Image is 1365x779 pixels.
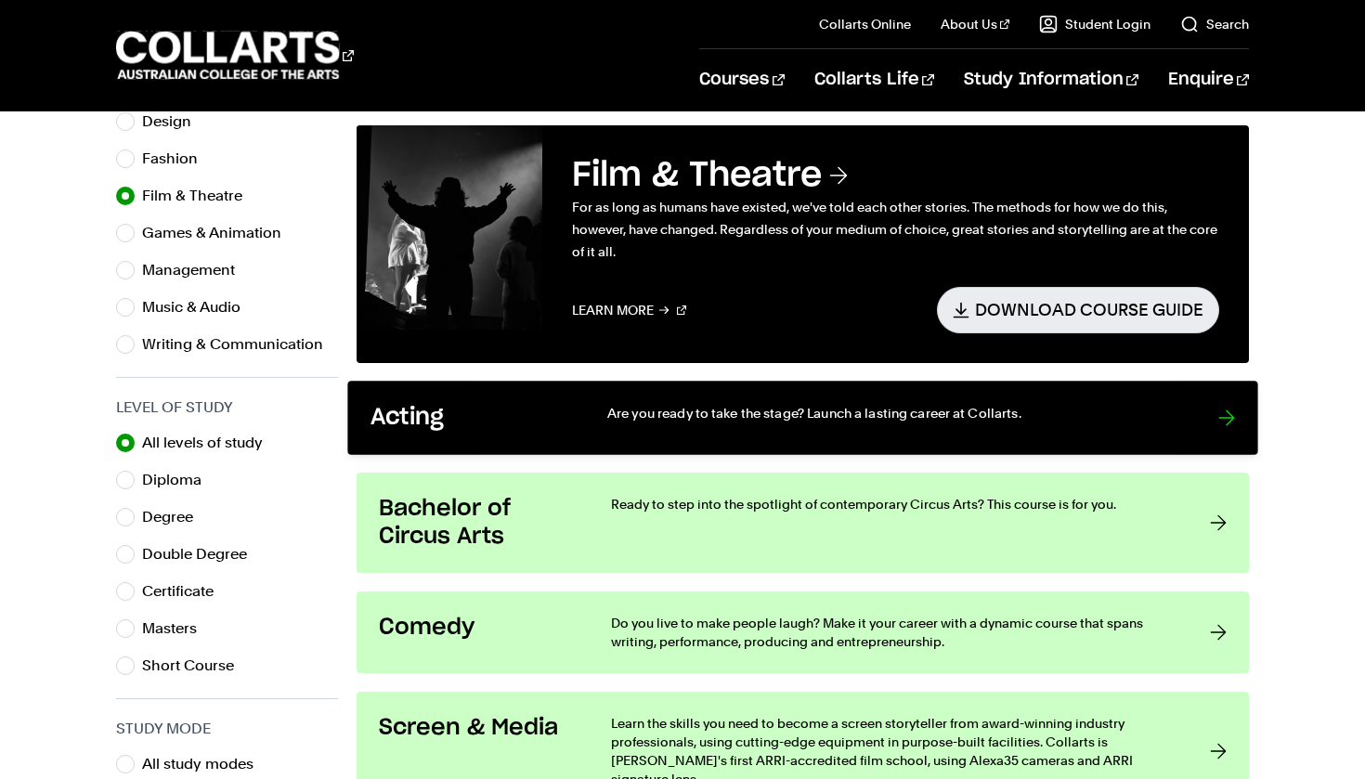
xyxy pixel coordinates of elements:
[607,403,1180,422] p: Are you ready to take the stage? Launch a lasting career at Collarts.
[142,578,228,604] label: Certificate
[116,396,338,419] h3: Level of Study
[357,591,1249,673] a: Comedy Do you live to make people laugh? Make it your career with a dynamic course that spans wri...
[611,495,1173,513] p: Ready to step into the spotlight of contemporary Circus Arts? This course is for you.
[370,403,569,432] h3: Acting
[357,125,542,330] img: Film & Theatre
[941,15,1009,33] a: About Us
[699,49,784,110] a: Courses
[142,616,212,642] label: Masters
[937,287,1219,332] a: Download Course Guide
[379,714,574,742] h3: Screen & Media
[142,183,257,209] label: Film & Theatre
[142,331,338,357] label: Writing & Communication
[142,146,213,172] label: Fashion
[357,473,1249,573] a: Bachelor of Circus Arts Ready to step into the spotlight of contemporary Circus Arts? This course...
[379,614,574,642] h3: Comedy
[142,653,249,679] label: Short Course
[142,220,296,246] label: Games & Animation
[1168,49,1249,110] a: Enquire
[1180,15,1249,33] a: Search
[142,294,255,320] label: Music & Audio
[142,504,208,530] label: Degree
[142,467,216,493] label: Diploma
[379,495,574,551] h3: Bachelor of Circus Arts
[347,381,1257,455] a: Acting Are you ready to take the stage? Launch a lasting career at Collarts.
[142,751,268,777] label: All study modes
[572,287,686,332] a: Learn More
[142,257,250,283] label: Management
[116,718,338,740] h3: Study Mode
[1039,15,1150,33] a: Student Login
[142,430,278,456] label: All levels of study
[814,49,934,110] a: Collarts Life
[611,614,1173,651] p: Do you live to make people laugh? Make it your career with a dynamic course that spans writing, p...
[572,196,1219,263] p: For as long as humans have existed, we've told each other stories. The methods for how we do this...
[142,109,206,135] label: Design
[572,155,1219,196] h3: Film & Theatre
[116,29,354,82] div: Go to homepage
[819,15,911,33] a: Collarts Online
[964,49,1138,110] a: Study Information
[142,541,262,567] label: Double Degree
